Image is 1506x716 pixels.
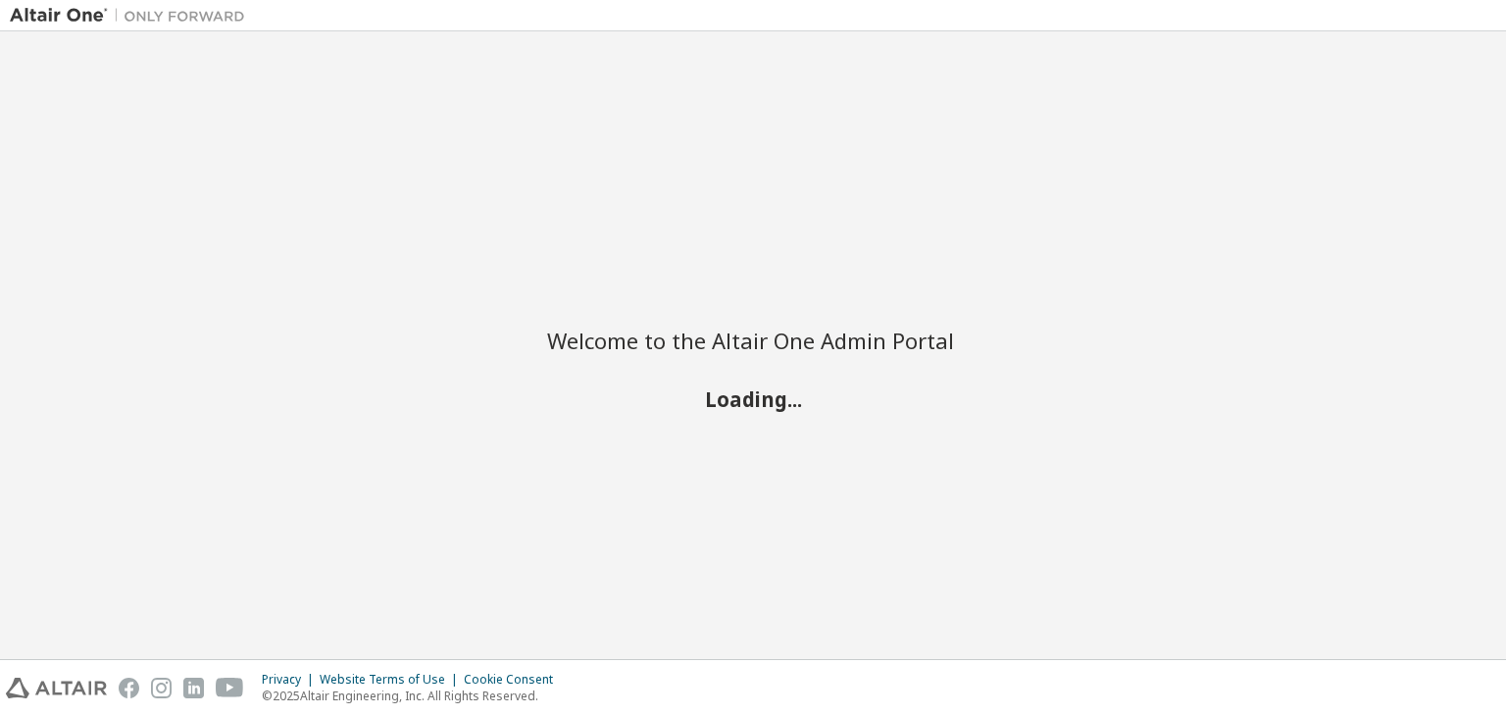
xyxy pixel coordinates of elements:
[547,327,959,354] h2: Welcome to the Altair One Admin Portal
[6,678,107,698] img: altair_logo.svg
[320,672,464,688] div: Website Terms of Use
[262,672,320,688] div: Privacy
[216,678,244,698] img: youtube.svg
[119,678,139,698] img: facebook.svg
[547,386,959,412] h2: Loading...
[464,672,565,688] div: Cookie Consent
[10,6,255,26] img: Altair One
[151,678,172,698] img: instagram.svg
[183,678,204,698] img: linkedin.svg
[262,688,565,704] p: © 2025 Altair Engineering, Inc. All Rights Reserved.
